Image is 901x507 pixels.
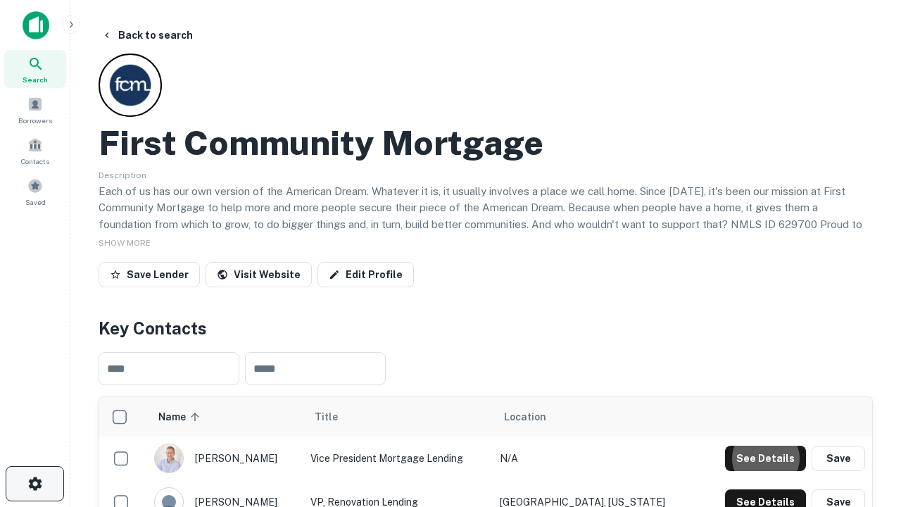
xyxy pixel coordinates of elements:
[493,437,697,480] td: N/A
[493,397,697,437] th: Location
[99,315,873,341] h4: Key Contacts
[504,408,546,425] span: Location
[317,262,414,287] a: Edit Profile
[99,123,543,163] h2: First Community Mortgage
[23,11,49,39] img: capitalize-icon.png
[23,74,48,85] span: Search
[4,50,66,88] a: Search
[4,173,66,211] a: Saved
[147,397,303,437] th: Name
[303,437,493,480] td: Vice President Mortgage Lending
[25,196,46,208] span: Saved
[4,132,66,170] a: Contacts
[99,183,873,249] p: Each of us has our own version of the American Dream. Whatever it is, it usually involves a place...
[158,408,204,425] span: Name
[155,444,183,472] img: 1520878720083
[206,262,312,287] a: Visit Website
[154,444,296,473] div: [PERSON_NAME]
[21,156,49,167] span: Contacts
[725,446,806,471] button: See Details
[831,394,901,462] iframe: Chat Widget
[4,91,66,129] a: Borrowers
[96,23,199,48] button: Back to search
[99,238,151,248] span: SHOW MORE
[812,446,865,471] button: Save
[18,115,52,126] span: Borrowers
[99,262,200,287] button: Save Lender
[99,170,146,180] span: Description
[315,408,356,425] span: Title
[303,397,493,437] th: Title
